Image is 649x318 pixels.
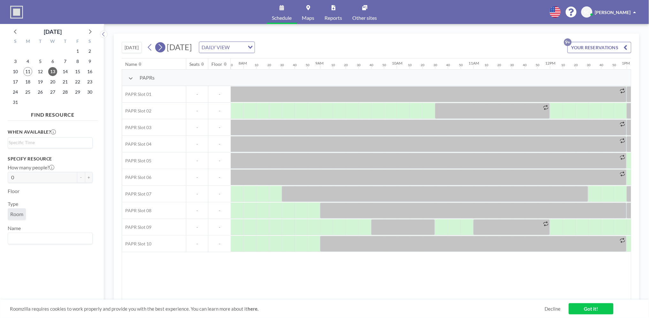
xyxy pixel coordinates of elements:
[208,158,231,164] span: -
[44,27,62,36] div: [DATE]
[208,108,231,114] span: -
[11,88,20,97] span: Sunday, August 24, 2025
[306,63,309,67] div: 50
[48,88,57,97] span: Wednesday, August 27, 2025
[122,91,151,97] span: PAPR Slot 01
[564,38,572,46] p: 9+
[61,88,70,97] span: Thursday, August 28, 2025
[485,63,488,67] div: 10
[8,138,92,147] div: Search for option
[167,42,192,52] span: [DATE]
[584,9,590,15] span: SC
[186,125,208,130] span: -
[122,42,142,53] button: [DATE]
[208,175,231,180] span: -
[8,188,19,194] label: Floor
[34,38,47,46] div: T
[545,61,555,66] div: 12PM
[622,61,630,66] div: 1PM
[199,42,255,53] div: Search for option
[10,306,545,312] span: Roomzilla requires cookies to work properly and provide you with the best experience. You can lea...
[186,158,208,164] span: -
[122,241,151,247] span: PAPR Slot 10
[48,67,57,76] span: Wednesday, August 13, 2025
[84,38,96,46] div: S
[382,63,386,67] div: 50
[122,125,151,130] span: PAPR Slot 03
[86,67,95,76] span: Saturday, August 16, 2025
[433,63,437,67] div: 30
[61,67,70,76] span: Thursday, August 14, 2025
[48,57,57,66] span: Wednesday, August 6, 2025
[497,63,501,67] div: 20
[293,63,297,67] div: 40
[122,208,151,213] span: PAPR Slot 08
[86,88,95,97] span: Saturday, August 30, 2025
[61,77,70,86] span: Thursday, August 21, 2025
[186,141,208,147] span: -
[73,77,82,86] span: Friday, August 22, 2025
[71,38,84,46] div: F
[36,88,45,97] span: Tuesday, August 26, 2025
[239,61,247,66] div: 8AM
[208,241,231,247] span: -
[47,38,59,46] div: W
[280,63,284,67] div: 30
[73,67,82,76] span: Friday, August 15, 2025
[545,306,561,312] a: Decline
[73,47,82,56] span: Friday, August 1, 2025
[86,57,95,66] span: Saturday, August 9, 2025
[36,57,45,66] span: Tuesday, August 5, 2025
[122,191,151,197] span: PAPR Slot 07
[186,241,208,247] span: -
[595,10,631,15] span: [PERSON_NAME]
[208,125,231,130] span: -
[561,63,565,67] div: 10
[11,77,20,86] span: Sunday, August 17, 2025
[23,77,32,86] span: Monday, August 18, 2025
[9,139,89,146] input: Search for option
[186,91,208,97] span: -
[186,191,208,197] span: -
[59,38,71,46] div: T
[186,108,208,114] span: -
[255,63,258,67] div: 10
[11,57,20,66] span: Sunday, August 3, 2025
[122,108,151,114] span: PAPR Slot 02
[122,141,151,147] span: PAPR Slot 04
[122,175,151,180] span: PAPR Slot 06
[8,201,18,207] label: Type
[599,63,603,67] div: 40
[208,141,231,147] span: -
[8,164,54,171] label: How many people?
[569,303,614,314] a: Got it!
[10,6,23,19] img: organization-logo
[22,38,34,46] div: M
[331,63,335,67] div: 10
[344,63,348,67] div: 20
[36,77,45,86] span: Tuesday, August 19, 2025
[23,67,32,76] span: Monday, August 11, 2025
[122,158,151,164] span: PAPR Slot 05
[267,63,271,67] div: 20
[11,67,20,76] span: Sunday, August 10, 2025
[8,109,98,118] h4: FIND RESOURCE
[186,175,208,180] span: -
[421,63,424,67] div: 20
[186,208,208,213] span: -
[73,88,82,97] span: Friday, August 29, 2025
[8,225,21,231] label: Name
[186,224,208,230] span: -
[232,43,244,51] input: Search for option
[536,63,539,67] div: 50
[23,88,32,97] span: Monday, August 25, 2025
[574,63,578,67] div: 20
[36,67,45,76] span: Tuesday, August 12, 2025
[325,15,342,20] span: Reports
[523,63,527,67] div: 40
[9,38,22,46] div: S
[48,77,57,86] span: Wednesday, August 20, 2025
[229,63,233,67] div: 50
[8,156,93,162] h3: Specify resource
[315,61,324,66] div: 9AM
